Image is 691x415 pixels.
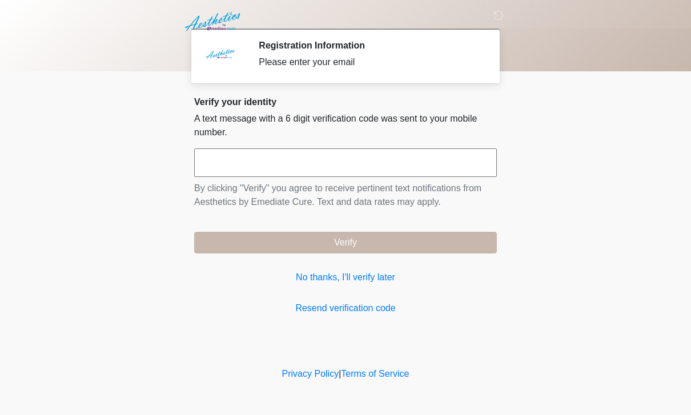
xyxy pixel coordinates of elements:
a: Privacy Policy [282,369,339,378]
button: Verify [194,232,497,253]
a: Resend verification code [194,301,497,315]
a: Terms of Service [341,369,409,378]
a: No thanks, I'll verify later [194,271,497,284]
p: A text message with a 6 digit verification code was sent to your mobile number. [194,112,497,139]
img: Aesthetics by Emediate Cure Logo [183,9,245,35]
p: By clicking "Verify" you agree to receive pertinent text notifications from Aesthetics by Emediat... [194,182,497,209]
img: Agent Avatar [203,40,237,74]
h2: Verify your identity [194,96,497,107]
a: | [339,369,341,378]
h2: Registration Information [259,40,480,51]
div: Please enter your email [259,55,480,69]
